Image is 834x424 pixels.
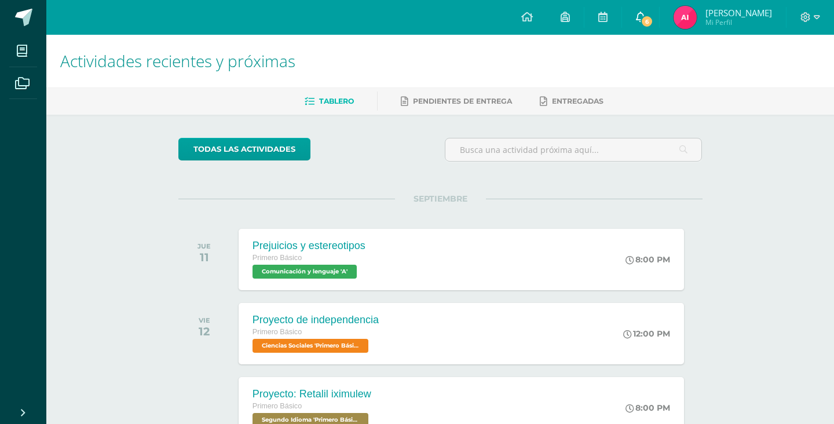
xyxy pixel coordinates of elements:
div: 12:00 PM [623,328,670,339]
div: 8:00 PM [625,403,670,413]
div: Proyecto de independencia [253,314,379,326]
span: Tablero [319,97,354,105]
span: SEPTIEMBRE [395,193,486,204]
div: 11 [197,250,211,264]
span: Pendientes de entrega [413,97,512,105]
span: Primero Básico [253,254,302,262]
img: 3db52edbe12f26b11aa9c9bba41fa6ee.png [674,6,697,29]
div: VIE [199,316,210,324]
span: Actividades recientes y próximas [60,50,295,72]
a: Pendientes de entrega [401,92,512,111]
span: Entregadas [552,97,603,105]
span: Comunicación y lenguaje 'A' [253,265,357,279]
div: JUE [197,242,211,250]
span: 6 [641,15,653,28]
span: Mi Perfil [705,17,772,27]
input: Busca una actividad próxima aquí... [445,138,702,161]
span: Primero Básico [253,402,302,410]
div: 8:00 PM [625,254,670,265]
span: Primero Básico [253,328,302,336]
a: Tablero [305,92,354,111]
a: todas las Actividades [178,138,310,160]
div: Proyecto: Retalil iximulew [253,388,371,400]
span: Ciencias Sociales 'Primero Básico A' [253,339,368,353]
a: Entregadas [540,92,603,111]
div: 12 [199,324,210,338]
div: Prejuicios y estereotipos [253,240,365,252]
span: [PERSON_NAME] [705,7,772,19]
